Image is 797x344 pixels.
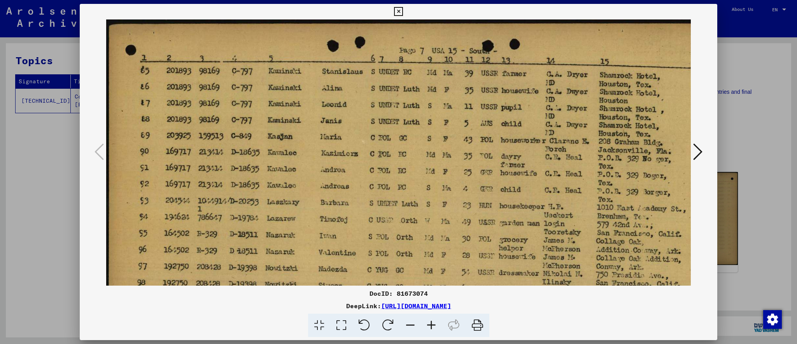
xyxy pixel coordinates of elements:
a: [URL][DOMAIN_NAME] [381,302,451,310]
div: Change consent [763,310,781,328]
img: Change consent [763,310,782,329]
div: DocID: 81673074 [80,289,717,298]
div: DeepLink: [80,301,717,311]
